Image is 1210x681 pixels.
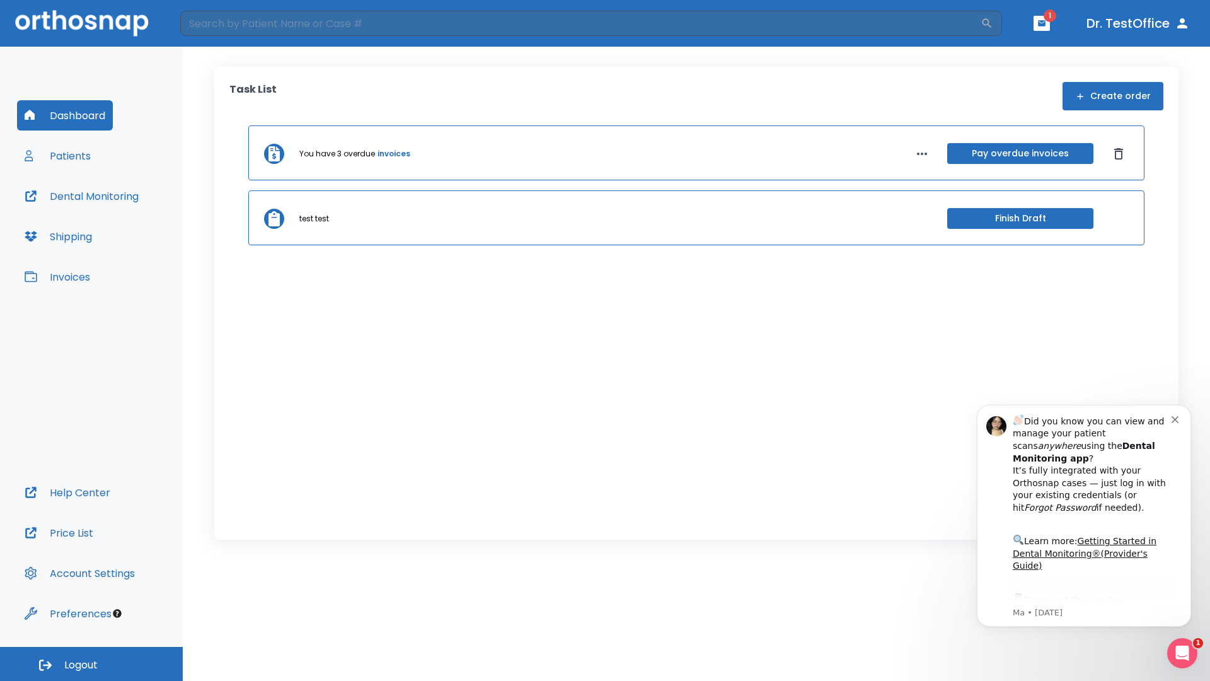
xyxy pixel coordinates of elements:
[17,221,100,252] button: Shipping
[1081,12,1195,35] button: Dr. TestOffice
[947,143,1093,164] button: Pay overdue invoices
[17,141,98,171] button: Patients
[377,148,410,160] a: invoices
[947,208,1093,229] button: Finish Draft
[55,209,167,231] a: App Store
[112,608,123,619] div: Tooltip anchor
[17,100,113,131] button: Dashboard
[1109,144,1129,164] button: Dismiss
[229,82,277,110] p: Task List
[55,206,214,270] div: Download the app: | ​ Let us know if you need help getting started!
[17,558,142,588] button: Account Settings
[214,27,224,37] button: Dismiss notification
[180,11,981,36] input: Search by Patient Name or Case #
[55,221,214,233] p: Message from Ma, sent 2w ago
[17,181,146,211] button: Dental Monitoring
[17,477,118,508] button: Help Center
[1044,9,1056,22] span: 1
[1167,638,1197,668] iframe: Intercom live chat
[1063,82,1163,110] button: Create order
[15,10,149,36] img: Orthosnap
[958,386,1210,647] iframe: Intercom notifications message
[17,262,98,292] button: Invoices
[1193,638,1203,648] span: 1
[64,658,98,672] span: Logout
[17,598,119,629] button: Preferences
[17,518,101,548] button: Price List
[299,213,329,224] p: test test
[299,148,375,160] p: You have 3 overdue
